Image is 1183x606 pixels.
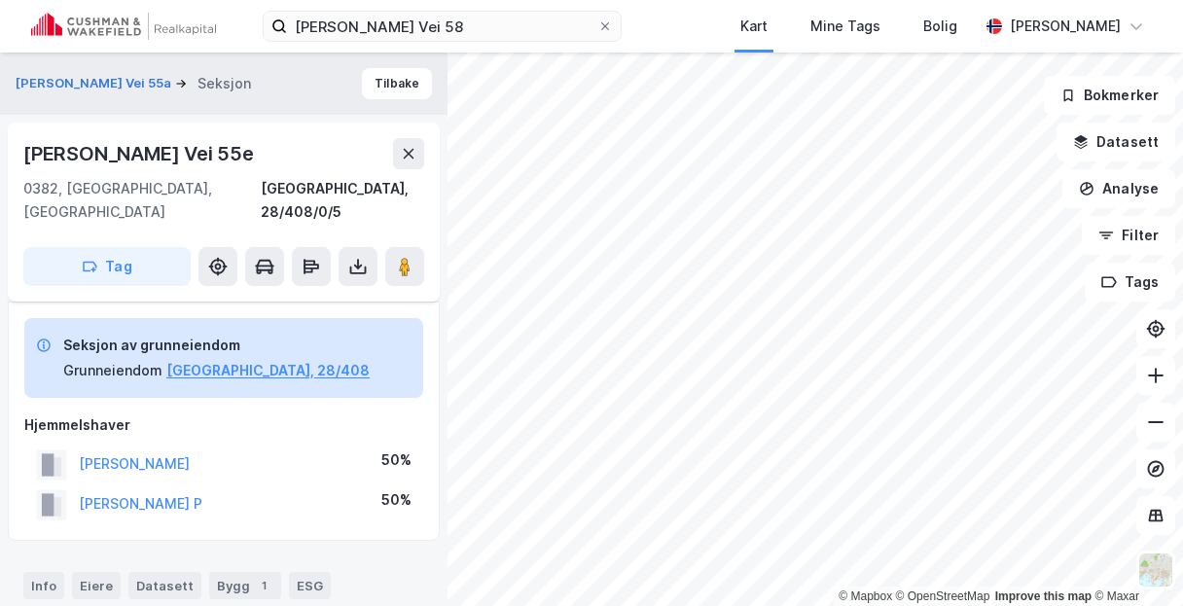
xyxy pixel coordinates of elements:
div: Seksjon av grunneiendom [63,334,370,357]
div: Bygg [209,572,281,599]
div: Seksjon [197,72,251,95]
div: Hjemmelshaver [24,413,423,437]
a: Mapbox [839,589,892,603]
a: Improve this map [995,589,1092,603]
div: Kart [740,15,768,38]
button: [GEOGRAPHIC_DATA], 28/408 [166,359,370,382]
button: Tags [1085,263,1175,302]
div: [PERSON_NAME] Vei 55e [23,138,258,169]
div: Grunneiendom [63,359,162,382]
div: Info [23,572,64,599]
button: Tag [23,247,191,286]
div: 50% [381,488,412,512]
div: Kontrollprogram for chat [1086,513,1183,606]
div: Eiere [72,572,121,599]
div: [PERSON_NAME] [1010,15,1121,38]
button: Datasett [1057,123,1175,161]
img: cushman-wakefield-realkapital-logo.202ea83816669bd177139c58696a8fa1.svg [31,13,216,40]
div: Mine Tags [810,15,880,38]
button: [PERSON_NAME] Vei 55a [16,74,175,93]
div: [GEOGRAPHIC_DATA], 28/408/0/5 [261,177,424,224]
div: 0382, [GEOGRAPHIC_DATA], [GEOGRAPHIC_DATA] [23,177,261,224]
button: Bokmerker [1044,76,1175,115]
iframe: Chat Widget [1086,513,1183,606]
input: Søk på adresse, matrikkel, gårdeiere, leietakere eller personer [287,12,597,41]
div: 1 [254,576,273,595]
button: Tilbake [362,68,432,99]
div: Datasett [128,572,201,599]
div: Bolig [923,15,957,38]
button: Filter [1082,216,1175,255]
a: OpenStreetMap [896,589,990,603]
div: 50% [381,448,412,472]
div: ESG [289,572,331,599]
button: Analyse [1062,169,1175,208]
